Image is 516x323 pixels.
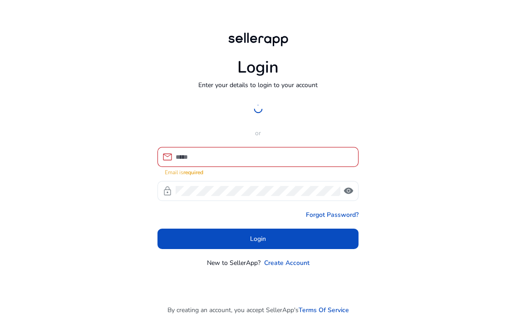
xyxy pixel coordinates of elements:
strong: required [183,169,203,176]
span: lock [162,186,173,196]
span: mail [162,152,173,162]
span: Login [250,234,266,244]
p: or [157,128,359,138]
p: Enter your details to login to your account [198,80,318,90]
a: Forgot Password? [306,210,359,220]
a: Create Account [264,258,310,268]
mat-error: Email is [165,167,351,176]
h1: Login [237,58,279,77]
span: visibility [343,186,354,196]
button: Login [157,229,359,249]
p: New to SellerApp? [207,258,260,268]
a: Terms Of Service [299,305,349,315]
